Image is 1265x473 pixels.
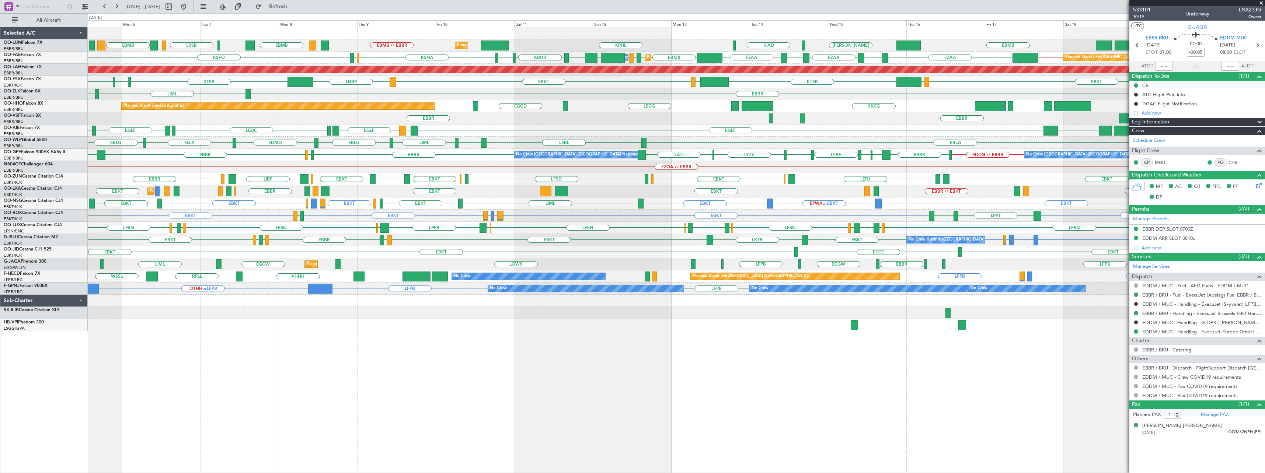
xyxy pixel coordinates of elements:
a: EBKT/KJK [4,241,22,246]
span: DP [1156,194,1163,201]
a: EBKT/KJK [4,83,22,88]
a: HB-VPIPhenom 300 [4,320,44,325]
div: CP [1141,158,1153,167]
div: Sun 12 [593,20,671,27]
a: Manage Permits [1133,216,1169,223]
label: Planned PAX [1133,411,1161,418]
a: EBBR / BRU - Fuel - ExecuJet (Abelag) Fuel EBBR / BRU [1142,292,1261,298]
div: Planned Maint [GEOGRAPHIC_DATA] ([GEOGRAPHIC_DATA] National) [1065,52,1199,63]
span: Leg Information [1132,118,1169,126]
a: EBKT/KJK [4,253,22,258]
a: OO-LUMFalcon 7X [4,41,42,45]
span: OO-FSX [4,77,21,81]
div: Fri 17 [985,20,1063,27]
a: F-HECDFalcon 7X [4,271,40,276]
a: OO-VSFFalcon 8X [4,113,41,118]
a: EBKT/KJK [4,180,22,185]
div: Thu 9 [357,20,436,27]
span: OO-AIE [4,126,20,130]
a: OO-LUXCessna Citation CJ4 [4,223,62,227]
span: OO-VSF [4,113,21,118]
span: Dispatch Checks and Weather [1132,171,1202,179]
span: Permits [1132,205,1149,214]
span: 533101 [1133,6,1151,14]
span: FFC [1212,183,1221,190]
span: [DATE] [1142,430,1155,435]
div: Planned Maint Kortrijk-[GEOGRAPHIC_DATA] [150,186,236,197]
span: Refresh [263,4,294,9]
a: EBBR/BRU [4,70,24,76]
a: Manage PAX [1201,411,1229,418]
span: Charter [1132,337,1150,345]
span: OO-GPE [4,150,21,154]
div: CB [1142,82,1149,88]
span: G-JAGA [4,259,21,264]
a: EBBR/BRU [4,46,24,52]
a: OO-LXACessna Citation CJ4 [4,186,62,191]
span: D-IBLU [4,235,18,239]
a: N604GFChallenger 604 [4,162,53,167]
div: Planned Maint [GEOGRAPHIC_DATA] ([GEOGRAPHIC_DATA] National) [457,40,590,51]
div: No Crew [490,283,507,294]
span: OO-JID [4,247,19,252]
a: LSGG/GVA [4,326,25,331]
a: G-JAGAPhenom 300 [4,259,46,264]
button: All Aircraft [8,14,80,26]
a: EBKT/KJK [4,192,22,197]
span: Owner [1239,14,1261,20]
a: EBBR/BRU [4,155,24,161]
a: EBBR/BRU [4,168,24,173]
span: OO-LUM [4,41,22,45]
span: EBBR BRU [1146,35,1168,42]
input: Trip Number [22,1,65,12]
span: 07:00 [1160,49,1171,56]
span: 08:00 [1220,49,1232,56]
span: LNX23JG [1239,6,1261,14]
a: EGGW/LTN [4,265,26,270]
div: Tue 7 [200,20,279,27]
a: OO-AIEFalcon 7X [4,126,40,130]
div: ATC Flight Plan info [1142,91,1185,98]
div: No Crew [752,283,769,294]
a: EDDM / MUC - Handling - ExecuJet (Skyvalet) LFPB / LBG [1142,301,1261,307]
span: OO-NSG [4,199,22,203]
span: ELDT [1234,49,1245,56]
span: OO-LAH [4,65,21,69]
div: Planned Maint [GEOGRAPHIC_DATA] ([GEOGRAPHIC_DATA]) [693,271,809,282]
span: N604GF [4,162,21,167]
span: Dispatch [1132,273,1152,281]
a: OO-JIDCessna CJ1 525 [4,247,52,252]
a: EBBR/BRU [4,143,24,149]
span: SX-RJB [4,308,19,312]
div: DGAC Flight Notification [1142,101,1197,107]
a: D-IBLUCessna Citation M2 [4,235,58,239]
a: F-GPNJFalcon 900EX [4,284,48,288]
div: No Crew Kortrijk-[GEOGRAPHIC_DATA] [909,234,985,245]
a: EBBR/BRU [4,58,24,64]
a: OO-HHOFalcon 8X [4,101,43,106]
span: Others [1132,355,1148,363]
a: OO-ROKCessna Citation CJ4 [4,211,63,215]
a: MGU [1155,159,1171,166]
span: C4YM62NPH (PP) [1228,429,1261,435]
div: No Crew [GEOGRAPHIC_DATA] ([GEOGRAPHIC_DATA] National) [1026,149,1150,160]
span: EDDM MUC [1220,35,1247,42]
a: EBBR/BRU [4,131,24,137]
input: --:-- [1155,62,1173,71]
a: OO-NSGCessna Citation CJ4 [4,199,63,203]
span: G-JAGA [1188,23,1207,31]
span: OO-WLP [4,138,22,142]
span: OO-ZUN [4,174,22,179]
span: OO-ROK [4,211,22,215]
span: [DATE] [1220,42,1235,49]
a: EDDM / MUC - Fuel - AEG Fuels - EDDM / MUC [1142,283,1248,289]
a: EBKT/KJK [4,216,22,222]
span: (1/1) [1238,400,1249,408]
button: Refresh [252,1,296,13]
a: EBBR/BRU [4,107,24,112]
span: Crew [1132,127,1144,135]
span: 10/19 [1133,14,1151,20]
a: EBBR / BRU - Handling - ExecuJet Brussels FBO Handling Abelag [1142,310,1261,316]
a: OO-ELKFalcon 8X [4,89,41,94]
div: [PERSON_NAME] [PERSON_NAME] [1142,422,1222,430]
